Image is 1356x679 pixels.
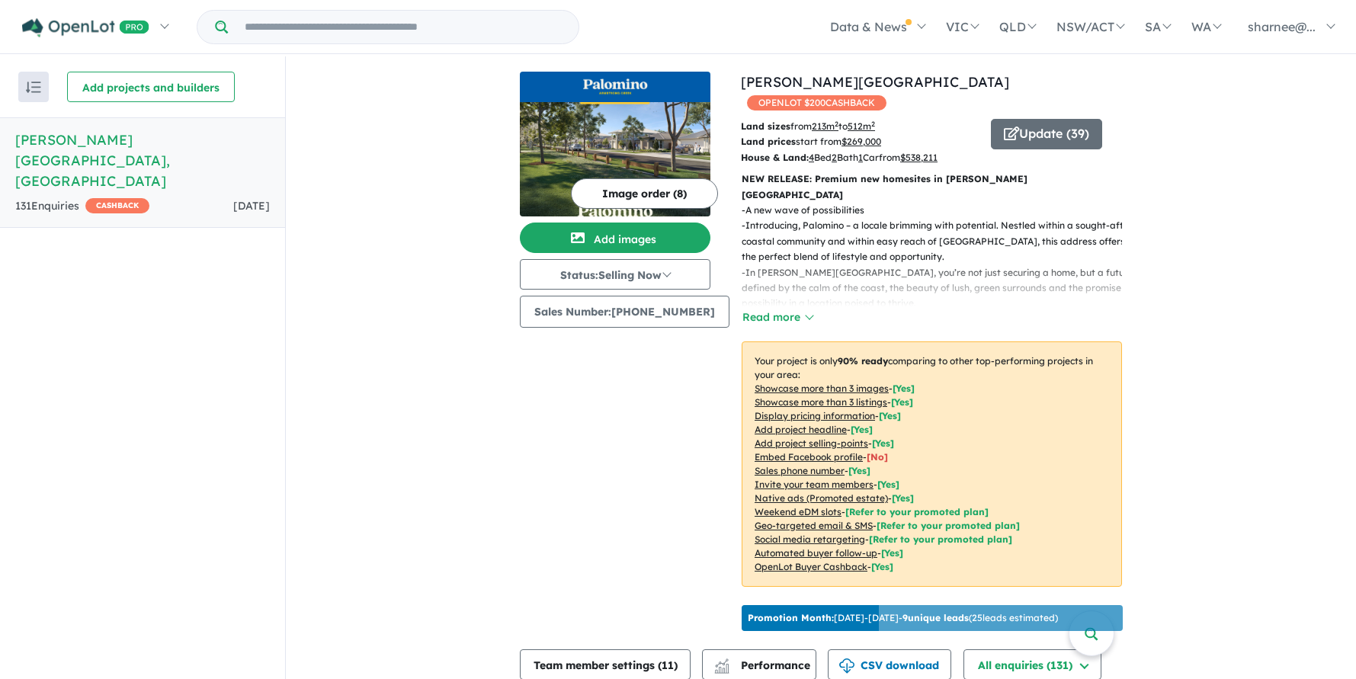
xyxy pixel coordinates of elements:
span: [Yes] [892,492,914,504]
p: - Introducing, Palomino – a locale brimming with potential. Nestled within a sought-after coastal... [742,218,1134,264]
img: Palomino - Armstrong Creek Logo [526,78,704,96]
u: Display pricing information [755,410,875,421]
u: 213 m [812,120,838,132]
b: Land prices [741,136,796,147]
u: $ 538,211 [900,152,938,163]
a: [PERSON_NAME][GEOGRAPHIC_DATA] [741,73,1009,91]
span: [Refer to your promoted plan] [869,533,1012,545]
u: Social media retargeting [755,533,865,545]
button: Add images [520,223,710,253]
u: Geo-targeted email & SMS [755,520,873,531]
span: [Refer to your promoted plan] [845,506,989,517]
u: Sales phone number [755,465,845,476]
span: sharnee@... [1248,19,1316,34]
span: [Yes] [871,561,893,572]
p: NEW RELEASE: Premium new homesites in [PERSON_NAME][GEOGRAPHIC_DATA] [742,171,1122,203]
p: - In [PERSON_NAME][GEOGRAPHIC_DATA], you’re not just securing a home, but a future defined by the... [742,265,1134,312]
u: Add project headline [755,424,847,435]
u: 1 [858,152,863,163]
button: Image order (8) [571,178,718,209]
input: Try estate name, suburb, builder or developer [231,11,575,43]
b: 9 unique leads [902,612,969,623]
u: Showcase more than 3 listings [755,396,887,408]
img: download icon [839,658,854,674]
u: Native ads (Promoted estate) [755,492,888,504]
span: [ Yes ] [872,437,894,449]
u: Automated buyer follow-up [755,547,877,559]
p: start from [741,134,979,149]
span: [DATE] [233,199,270,213]
p: Bed Bath Car from [741,150,979,165]
u: Invite your team members [755,479,874,490]
p: Your project is only comparing to other top-performing projects in your area: - - - - - - - - - -... [742,341,1122,587]
p: from [741,119,979,134]
span: [ Yes ] [848,465,870,476]
span: CASHBACK [85,198,149,213]
div: 131 Enquir ies [15,197,149,216]
button: Sales Number:[PHONE_NUMBER] [520,296,729,328]
p: [DATE] - [DATE] - ( 25 leads estimated) [748,611,1058,625]
h5: [PERSON_NAME][GEOGRAPHIC_DATA] , [GEOGRAPHIC_DATA] [15,130,270,191]
b: House & Land: [741,152,809,163]
u: 512 m [848,120,875,132]
u: Showcase more than 3 images [755,383,889,394]
button: Update (39) [991,119,1102,149]
img: line-chart.svg [715,658,729,667]
sup: 2 [871,120,875,128]
u: Embed Facebook profile [755,451,863,463]
button: Status:Selling Now [520,259,710,290]
img: bar-chart.svg [714,664,729,674]
a: Palomino - Armstrong Creek LogoPalomino - Armstrong Creek [520,72,710,216]
button: Add projects and builders [67,72,235,102]
span: [ Yes ] [891,396,913,408]
span: [Yes] [881,547,903,559]
img: Openlot PRO Logo White [22,18,149,37]
u: $ 269,000 [841,136,881,147]
p: - A new wave of possibilities [742,203,1134,218]
u: 4 [809,152,814,163]
b: Land sizes [741,120,790,132]
span: Performance [716,658,810,672]
span: to [838,120,875,132]
span: [Refer to your promoted plan] [877,520,1020,531]
u: Add project selling-points [755,437,868,449]
img: Palomino - Armstrong Creek [520,102,710,216]
span: [ Yes ] [879,410,901,421]
img: sort.svg [26,82,41,93]
u: Weekend eDM slots [755,506,841,517]
span: [ No ] [867,451,888,463]
span: OPENLOT $ 200 CASHBACK [747,95,886,110]
span: [ Yes ] [893,383,915,394]
b: 90 % ready [838,355,888,367]
u: OpenLot Buyer Cashback [755,561,867,572]
button: Read more [742,309,813,326]
span: 11 [662,658,674,672]
sup: 2 [835,120,838,128]
span: [ Yes ] [851,424,873,435]
u: 2 [832,152,837,163]
b: Promotion Month: [748,612,834,623]
span: [ Yes ] [877,479,899,490]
